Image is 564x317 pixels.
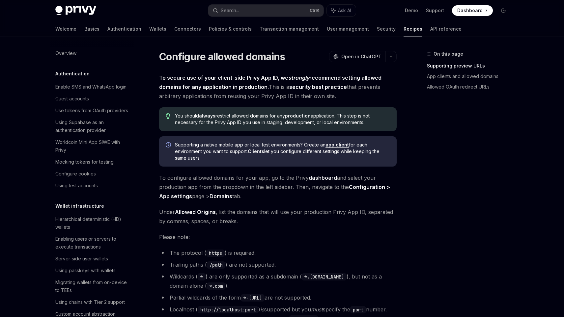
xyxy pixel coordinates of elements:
[55,255,108,263] div: Server-side user wallets
[248,148,264,154] strong: Clients
[55,6,96,15] img: dark logo
[159,207,397,226] span: Under , list the domains that will use your production Privy App ID, separated by commas, spaces,...
[426,7,444,14] a: Support
[55,70,90,78] h5: Authentication
[159,51,285,63] h1: Configure allowed domains
[174,21,201,37] a: Connectors
[159,248,397,257] li: The protocol ( ) is required.
[50,47,134,59] a: Overview
[55,119,130,134] div: Using Supabase as an authentication provider
[338,7,351,14] span: Ask AI
[309,174,337,181] strong: dashboard
[207,282,225,290] code: *.com
[260,21,319,37] a: Transaction management
[175,209,216,215] strong: Allowed Origins
[159,74,381,90] strong: To secure use of your client-side Privy App ID, we recommend setting allowed domains for any appl...
[209,21,252,37] a: Policies & controls
[55,298,125,306] div: Using chains with Tier 2 support
[377,21,396,37] a: Security
[50,253,134,265] a: Server-side user wallets
[210,193,232,199] strong: Domains
[50,265,134,277] a: Using passkeys with wallets
[50,213,134,233] a: Hierarchical deterministic (HD) wallets
[427,61,514,71] a: Supporting preview URLs
[208,5,324,16] button: Search...CtrlK
[404,21,422,37] a: Recipes
[50,156,134,168] a: Mocking tokens for testing
[427,71,514,82] a: App clients and allowed domains
[159,272,397,290] li: Wildcards ( ) are only supported as a subdomain ( ), but not as a domain alone ( ).
[55,138,130,154] div: Worldcoin Mini App SIWE with Privy
[327,5,356,16] button: Ask AI
[50,180,134,192] a: Using test accounts
[457,7,483,14] span: Dashboard
[341,53,381,60] span: Open in ChatGPT
[434,50,463,58] span: On this page
[166,142,172,149] svg: Info
[50,296,134,308] a: Using chains with Tier 2 support
[149,21,166,37] a: Wallets
[285,113,311,119] strong: production
[50,105,134,117] a: Use tokens from OAuth providers
[498,5,509,16] button: Toggle dark mode
[50,81,134,93] a: Enable SMS and WhatsApp login
[55,83,127,91] div: Enable SMS and WhatsApp login
[55,49,76,57] div: Overview
[430,21,462,37] a: API reference
[221,7,239,14] div: Search...
[50,136,134,156] a: Worldcoin Mini App SIWE with Privy
[199,113,215,119] strong: always
[327,21,369,37] a: User management
[175,142,390,161] span: Supporting a native mobile app or local test environments? Create an for each environment you wan...
[302,273,347,280] code: *.[DOMAIN_NAME]
[198,306,258,313] code: http://localhost:port
[55,235,130,251] div: Enabling users or servers to execute transactions
[159,232,397,242] span: Please note:
[288,74,309,81] em: strongly
[50,93,134,105] a: Guest accounts
[405,7,418,14] a: Demo
[325,142,349,148] a: app client
[159,293,397,302] li: Partial wildcards of the form are not supported.
[50,117,134,136] a: Using Supabase as an authentication provider
[260,306,264,313] em: is
[206,250,225,257] code: https
[55,278,130,294] div: Migrating wallets from on-device to TEEs
[289,84,347,90] strong: security best practice
[159,73,397,101] span: This is a that prevents arbitrary applications from reusing your Privy App ID in their own site.
[55,170,96,178] div: Configure cookies
[329,51,385,62] button: Open in ChatGPT
[55,182,98,190] div: Using test accounts
[452,5,493,16] a: Dashboard
[50,233,134,253] a: Enabling users or servers to execute transactions
[50,277,134,296] a: Migrating wallets from on-device to TEEs
[427,82,514,92] a: Allowed OAuth redirect URLs
[55,21,76,37] a: Welcome
[166,113,170,119] svg: Tip
[159,173,397,201] span: To configure allowed domains for your app, go to the Privy and select your production app from th...
[207,261,225,269] code: /path
[50,168,134,180] a: Configure cookies
[55,158,114,166] div: Mocking tokens for testing
[309,174,337,181] a: dashboard
[55,267,116,275] div: Using passkeys with wallets
[55,107,128,115] div: Use tokens from OAuth providers
[175,113,390,126] span: You should restrict allowed domains for any application. This step is not necessary for the Privy...
[55,202,104,210] h5: Wallet infrastructure
[55,95,89,103] div: Guest accounts
[310,8,320,13] span: Ctrl K
[55,215,130,231] div: Hierarchical deterministic (HD) wallets
[107,21,141,37] a: Authentication
[311,306,323,313] em: must
[159,260,397,269] li: Trailing paths ( ) are not supported.
[84,21,99,37] a: Basics
[350,306,366,313] code: port
[241,294,265,302] code: *-[URL]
